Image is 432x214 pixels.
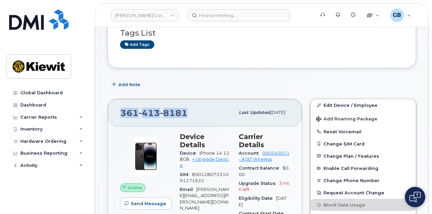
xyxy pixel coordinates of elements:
span: Eligibility Date [239,196,276,201]
a: Add tags [120,40,154,49]
span: Last updated [239,110,270,115]
button: Enable Call Forwarding [311,162,416,174]
button: Change Plan / Features [311,150,416,162]
div: Quicklinks [362,8,384,22]
span: Send Message [131,200,166,207]
span: Active [128,184,142,191]
span: Email [180,187,196,192]
button: Change Phone Number [311,174,416,187]
div: Gerry Bustos [386,8,416,22]
button: Block Data Usage [311,199,416,211]
img: image20231002-3703462-njx0qo.jpeg [125,136,166,177]
a: Kiewit Corporation [111,9,179,21]
span: iPhone 14 128GB [180,151,229,162]
span: Upgrade Status [239,181,279,186]
span: [PERSON_NAME][EMAIL_ADDRESS][PERSON_NAME][DOMAIN_NAME] [180,187,229,211]
span: 413 [139,108,160,118]
span: Add Note [118,81,140,88]
span: Enable Call Forwarding [323,166,378,171]
span: GB [393,11,401,19]
h3: Device Details [180,133,231,149]
span: SIM [180,172,192,177]
span: 8181 [160,108,188,118]
h3: Tags List [120,29,404,37]
a: + Upgrade Device [180,157,229,168]
span: 361 [120,108,188,118]
button: Add Roaming Package [311,112,416,125]
span: Change Plan / Features [323,153,379,158]
button: Reset Voicemail [311,125,416,138]
span: Device [180,151,199,156]
span: Account [239,151,262,156]
a: Edit Device / Employee [311,99,416,111]
a: 990540011 - AT&T Wireless [239,151,290,162]
span: [DATE] [239,196,287,207]
button: Request Account Change [311,187,416,199]
span: 89012807331091171622 [180,172,229,183]
input: Find something... [188,9,290,21]
h3: Carrier Details [239,133,290,149]
span: $0.00 [239,166,290,177]
span: Add Roaming Package [316,116,377,123]
img: Open chat [409,192,421,202]
span: [DATE] [270,110,285,115]
span: Contract balance [239,166,282,171]
button: Add Note [107,78,146,91]
button: Send Message [120,197,172,210]
button: Change SIM Card [311,138,416,150]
